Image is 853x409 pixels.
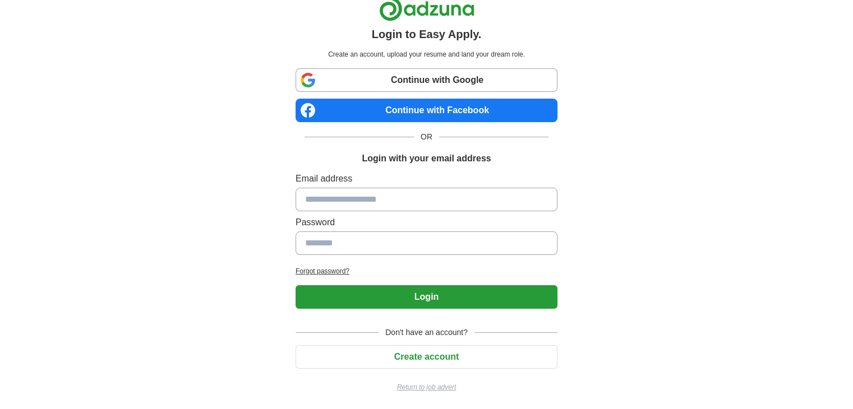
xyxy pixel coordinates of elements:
span: Don't have an account? [379,327,474,338]
a: Continue with Google [296,68,557,92]
a: Continue with Facebook [296,99,557,122]
button: Login [296,285,557,309]
label: Email address [296,172,557,185]
a: Return to job advert [296,382,557,392]
label: Password [296,216,557,229]
span: OR [414,131,439,143]
p: Create an account, upload your resume and land your dream role. [298,49,555,59]
h1: Login to Easy Apply. [372,26,482,43]
a: Forgot password? [296,266,557,276]
h1: Login with your email address [362,152,491,165]
button: Create account [296,345,557,369]
a: Create account [296,352,557,361]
